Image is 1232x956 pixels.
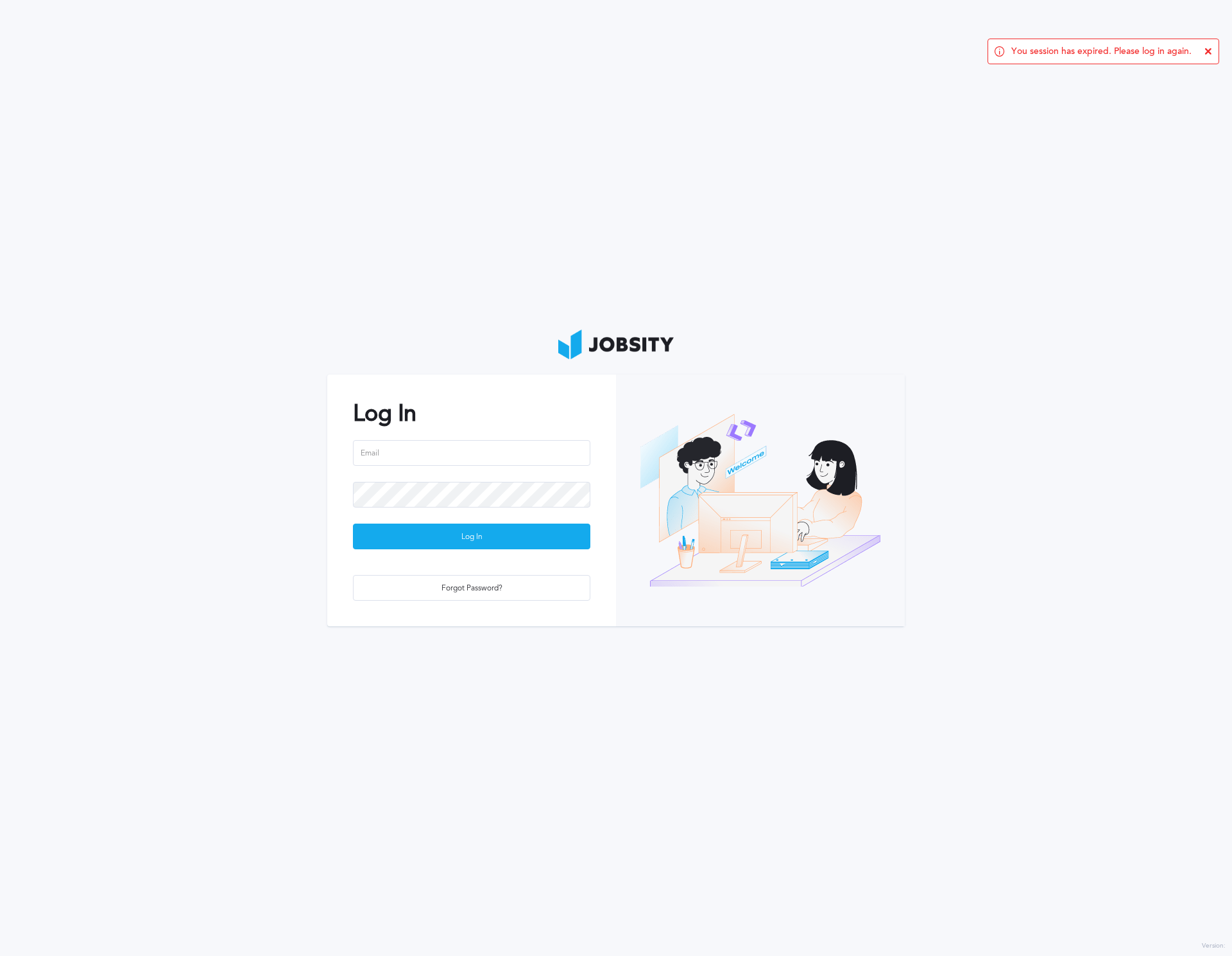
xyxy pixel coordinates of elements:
[353,524,590,549] button: Log In
[353,575,590,601] button: Forgot Password?
[353,440,590,466] input: Email
[353,400,590,427] h2: Log In
[1011,46,1192,57] span: You session has expired. Please log in again.
[354,524,590,550] div: Log In
[1202,943,1226,950] label: Version:
[354,576,590,601] div: Forgot Password?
